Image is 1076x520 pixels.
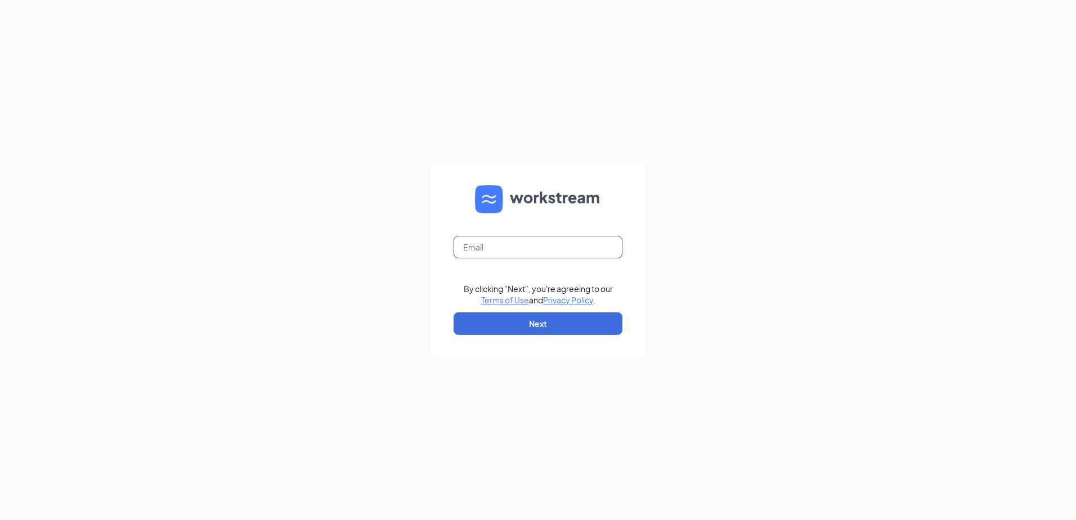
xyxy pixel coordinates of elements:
[464,283,613,306] div: By clicking "Next", you're agreeing to our and .
[454,236,622,258] input: Email
[543,295,593,305] a: Privacy Policy
[481,295,529,305] a: Terms of Use
[454,312,622,335] button: Next
[475,185,601,213] img: WS logo and Workstream text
